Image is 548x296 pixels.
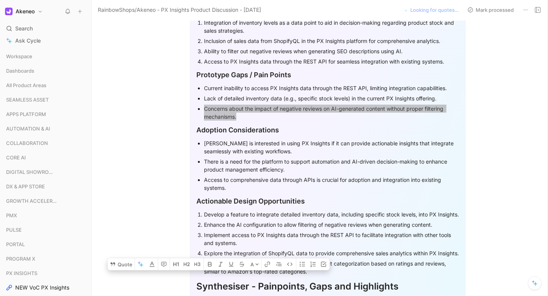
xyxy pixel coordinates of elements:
[6,110,46,118] span: APPS PLATFORM
[3,195,88,207] div: GROWTH ACCELERATION
[3,253,88,264] div: PROGRAM X
[464,5,517,15] button: Mark processed
[204,158,459,173] div: There is a need for the platform to support automation and AI-driven decision-making to enhance p...
[6,139,48,147] span: COLLABORATION
[3,23,88,34] div: Search
[6,81,46,89] span: All Product Areas
[399,5,462,15] button: Looking for quotes…
[6,212,17,219] span: PMX
[15,36,41,45] span: Ask Cycle
[204,105,459,121] div: Concerns about the impact of negative reviews on AI-generated content without proper filtering me...
[6,53,32,60] span: Workspace
[3,80,88,91] div: All Product Areas
[204,19,459,35] div: Integration of inventory levels as a data point to aid in decision-making regarding product stock...
[204,57,459,65] div: Access to PX Insights data through the REST API for seamless integration with existing systems.
[204,37,459,45] div: Inclusion of sales data from ShopifyQL in the PX Insights platform for comprehensive analytics.
[196,125,459,135] div: Adoption Considerations
[3,51,88,62] div: Workspace
[204,84,459,92] div: Current inability to access PX Insights data through the REST API, limiting integration capabilit...
[196,196,459,206] div: Actionable Design Opportunities
[3,224,88,236] div: PULSE
[6,255,35,263] span: PROGRAM X
[3,181,88,194] div: DX & APP STORE
[108,258,135,270] button: Quote
[3,152,88,166] div: CORE AI
[3,137,88,151] div: COLLABORATION
[204,139,459,155] div: [PERSON_NAME] is interested in using PX Insights if it can provide actionable insights that integ...
[6,96,49,103] span: SEAMLESS ASSET
[6,183,45,190] span: DX & APP STORE
[3,166,88,180] div: DIGITAL SHOWROOM
[3,35,88,46] a: Ask Cycle
[6,125,50,132] span: AUTOMATION & AI
[204,47,459,55] div: Ability to filter out negative reviews when generating SEO descriptions using AI.
[204,176,459,192] div: Access to comprehensive data through APIs is crucial for adoption and integration into existing s...
[3,108,88,122] div: APPS PLATFORM
[6,154,26,161] span: CORE AI
[3,65,88,79] div: Dashboards
[6,240,25,248] span: PORTAL
[6,269,37,277] span: PX INSIGHTS
[3,166,88,178] div: DIGITAL SHOWROOM
[3,123,88,134] div: AUTOMATION & AI
[6,168,57,176] span: DIGITAL SHOWROOM
[3,181,88,192] div: DX & APP STORE
[196,280,459,293] div: Synthesiser - Painpoints, Gaps and Highlights
[204,259,459,275] div: Consider developing a feature to automate product categorization based on ratings and reviews, si...
[204,249,459,257] div: Explore the integration of ShopifyQL data to provide comprehensive sales analytics within PX Insi...
[3,210,88,221] div: PMX
[3,108,88,120] div: APPS PLATFORM
[6,67,34,75] span: Dashboards
[3,94,88,105] div: SEAMLESS ASSET
[3,282,88,293] a: NEW VoC PX Insights
[3,210,88,223] div: PMX
[98,5,261,14] span: RainbowShops/Akeneo - PX Insights Product Discussion - [DATE]
[3,137,88,149] div: COLLABORATION
[3,152,88,163] div: CORE AI
[3,239,88,250] div: PORTAL
[3,195,88,209] div: GROWTH ACCELERATION
[5,8,13,15] img: Akeneo
[6,197,59,205] span: GROWTH ACCELERATION
[3,94,88,108] div: SEAMLESS ASSET
[15,24,33,33] span: Search
[204,231,459,247] div: Implement access to PX Insights data through the REST API to facilitate integration with other to...
[204,221,459,229] div: Enhance the AI configuration to allow filtering of negative reviews when generating content.
[204,94,459,102] div: Lack of detailed inventory data (e.g., specific stock levels) in the current PX Insights offering.
[3,267,88,279] div: PX INSIGHTS
[196,70,459,80] div: Prototype Gaps / Pain Points
[15,284,69,291] span: NEW VoC PX Insights
[3,80,88,93] div: All Product Areas
[3,6,45,17] button: AkeneoAkeneo
[16,8,35,15] h1: Akeneo
[3,239,88,252] div: PORTAL
[204,210,459,218] div: Develop a feature to integrate detailed inventory data, including specific stock levels, into PX ...
[6,226,22,234] span: PULSE
[3,224,88,238] div: PULSE
[248,258,261,270] button: A
[3,123,88,137] div: AUTOMATION & AI
[3,65,88,76] div: Dashboards
[3,253,88,267] div: PROGRAM X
